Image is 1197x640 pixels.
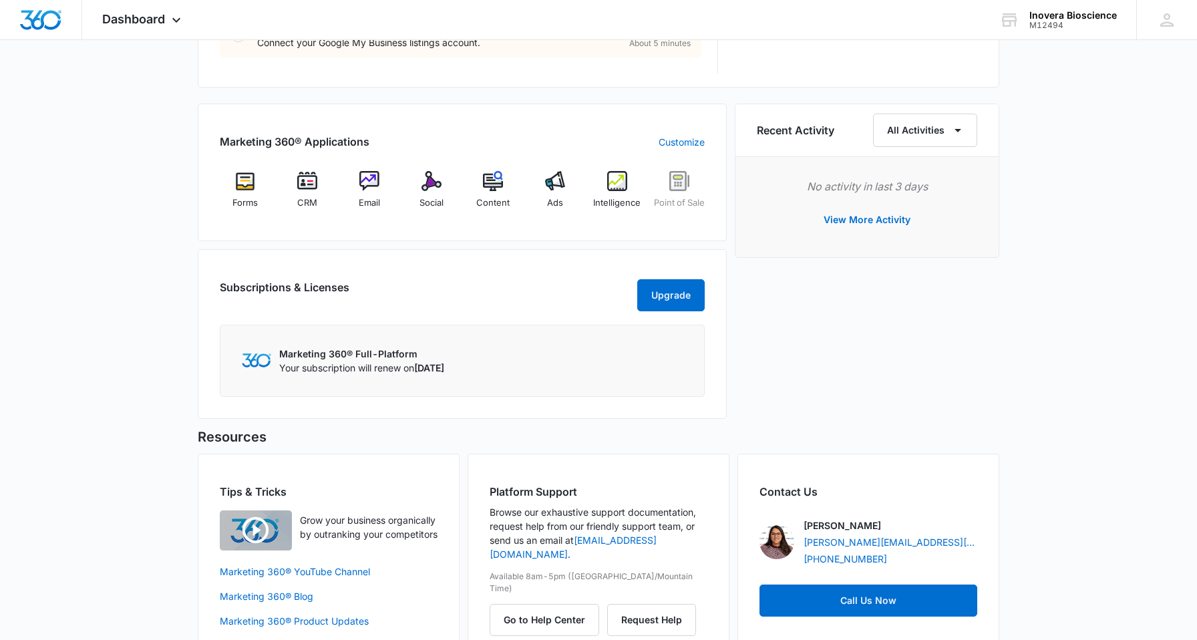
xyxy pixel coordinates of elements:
[468,171,519,219] a: Content
[759,524,794,559] img: Claudia Flores
[220,589,438,603] a: Marketing 360® Blog
[757,122,834,138] h6: Recent Activity
[804,535,977,549] a: [PERSON_NAME][EMAIL_ADDRESS][PERSON_NAME][DOMAIN_NAME]
[282,171,333,219] a: CRM
[344,171,395,219] a: Email
[659,135,705,149] a: Customize
[607,604,696,636] button: Request Help
[490,614,607,625] a: Go to Help Center
[220,510,292,550] img: Quick Overview Video
[490,484,707,500] h2: Platform Support
[759,484,977,500] h2: Contact Us
[637,279,705,311] button: Upgrade
[297,196,317,210] span: CRM
[220,484,438,500] h2: Tips & Tricks
[220,279,349,306] h2: Subscriptions & Licenses
[759,585,977,617] a: Call Us Now
[220,171,271,219] a: Forms
[1029,10,1117,21] div: account name
[490,604,599,636] button: Go to Help Center
[757,178,977,194] p: No activity in last 3 days
[629,37,691,49] span: About 5 minutes
[300,513,438,541] p: Grow your business organically by outranking your competitors
[476,196,510,210] span: Content
[220,134,369,150] h2: Marketing 360® Applications
[279,347,444,361] p: Marketing 360® Full-Platform
[490,505,707,561] p: Browse our exhaustive support documentation, request help from our friendly support team, or send...
[242,353,271,367] img: Marketing 360 Logo
[530,171,581,219] a: Ads
[804,552,887,566] a: [PHONE_NUMBER]
[490,571,707,595] p: Available 8am-5pm ([GEOGRAPHIC_DATA]/Mountain Time)
[405,171,457,219] a: Social
[804,518,881,532] p: [PERSON_NAME]
[490,534,657,560] a: [EMAIL_ADDRESS][DOMAIN_NAME]
[592,171,643,219] a: Intelligence
[1029,21,1117,30] div: account id
[414,362,444,373] span: [DATE]
[198,427,999,447] h5: Resources
[873,114,977,147] button: All Activities
[654,196,705,210] span: Point of Sale
[653,171,705,219] a: Point of Sale
[279,361,444,375] p: Your subscription will renew on
[593,196,641,210] span: Intelligence
[232,196,258,210] span: Forms
[547,196,563,210] span: Ads
[419,196,444,210] span: Social
[810,204,924,236] button: View More Activity
[607,614,696,625] a: Request Help
[257,35,607,49] p: Connect your Google My Business listings account.
[359,196,380,210] span: Email
[220,565,438,579] a: Marketing 360® YouTube Channel
[220,614,438,628] a: Marketing 360® Product Updates
[102,12,165,26] span: Dashboard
